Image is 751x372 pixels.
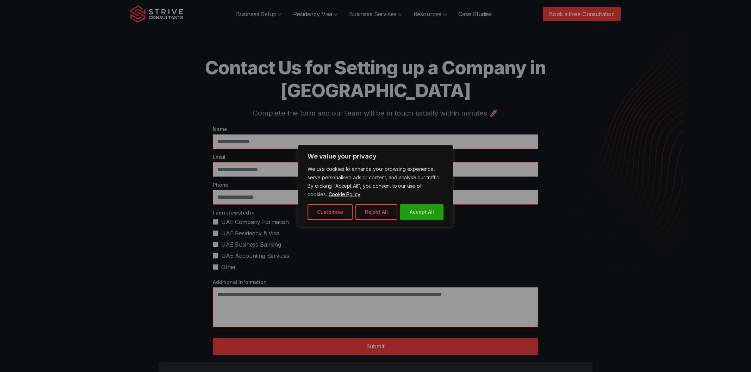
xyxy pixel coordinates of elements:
[355,204,397,220] button: Reject All
[298,145,453,227] div: We value your privacy
[400,204,443,220] button: Accept All
[308,204,353,220] button: Customise
[308,152,443,161] p: We value your privacy
[328,191,361,198] a: Cookie Policy
[308,165,443,199] p: We use cookies to enhance your browsing experience, serve personalised ads or content, and analys...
